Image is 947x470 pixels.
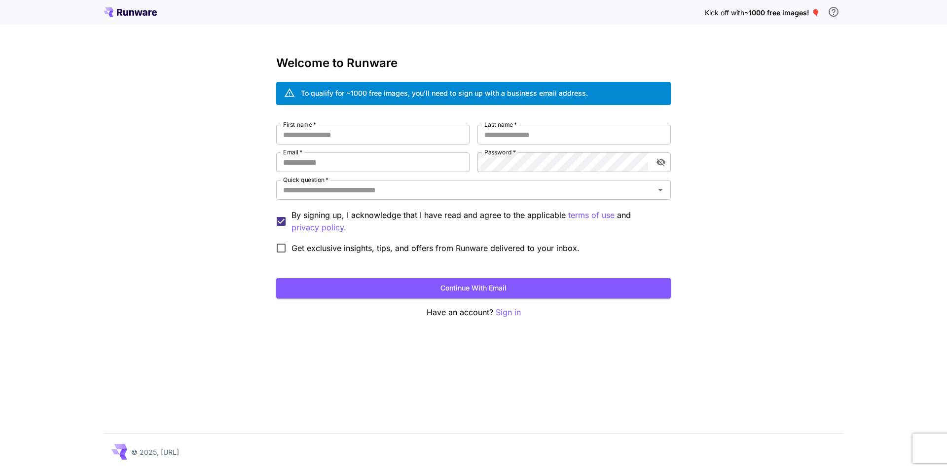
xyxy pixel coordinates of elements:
p: Have an account? [276,306,671,319]
button: By signing up, I acknowledge that I have read and agree to the applicable terms of use and [291,221,346,234]
span: Get exclusive insights, tips, and offers from Runware delivered to your inbox. [291,242,580,254]
button: In order to qualify for free credit, you need to sign up with a business email address and click ... [824,2,843,22]
button: Open [654,183,667,197]
p: privacy policy. [291,221,346,234]
label: Last name [484,120,517,129]
p: terms of use [568,209,615,221]
div: To qualify for ~1000 free images, you’ll need to sign up with a business email address. [301,88,588,98]
label: First name [283,120,316,129]
span: Kick off with [705,8,744,17]
p: © 2025, [URL] [131,447,179,457]
label: Password [484,148,516,156]
h3: Welcome to Runware [276,56,671,70]
label: Quick question [283,176,328,184]
span: ~1000 free images! 🎈 [744,8,820,17]
button: Sign in [496,306,521,319]
p: By signing up, I acknowledge that I have read and agree to the applicable and [291,209,663,234]
button: toggle password visibility [652,153,670,171]
button: Continue with email [276,278,671,298]
button: By signing up, I acknowledge that I have read and agree to the applicable and privacy policy. [568,209,615,221]
label: Email [283,148,302,156]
